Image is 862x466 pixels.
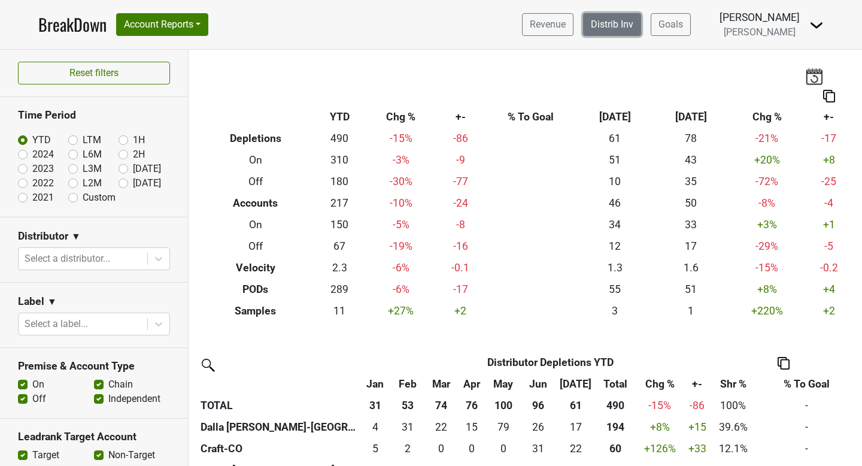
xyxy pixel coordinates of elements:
[729,235,805,257] td: -29 %
[428,419,454,435] div: 22
[365,150,436,171] td: -3 %
[805,279,853,300] td: +4
[390,352,710,373] th: Distributor Depletions YTD
[521,438,556,459] td: 31
[18,431,170,443] h3: Leadrank Target Account
[363,441,387,456] div: 5
[428,441,454,456] div: 0
[635,416,684,438] td: +8 %
[485,107,577,128] th: % To Goal
[198,150,314,171] th: On
[360,438,390,459] td: 5
[83,162,102,176] label: L3M
[436,235,484,257] td: -16
[390,438,425,459] td: 2
[314,214,365,236] td: 150
[436,150,484,171] td: -9
[805,171,853,193] td: -25
[314,279,365,300] td: 289
[729,171,805,193] td: -72 %
[198,128,314,150] th: Depletions
[577,279,653,300] td: 55
[486,395,521,416] th: 100
[360,416,390,438] td: 4
[635,373,684,395] th: Chg %: activate to sort column ascending
[805,193,853,214] td: -4
[556,395,596,416] th: 61
[805,68,823,84] img: last_updated_date
[778,357,790,370] img: Copy to clipboard
[653,107,729,128] th: [DATE]
[436,107,484,128] th: +-
[393,441,422,456] div: 2
[558,441,593,456] div: 22
[653,171,729,193] td: 35
[133,176,161,190] label: [DATE]
[436,214,484,236] td: -8
[360,373,390,395] th: Jan: activate to sort column ascending
[710,416,757,438] td: 39.6%
[83,147,102,162] label: L6M
[83,176,102,190] label: L2M
[32,147,54,162] label: 2024
[108,448,155,462] label: Non-Target
[521,395,556,416] th: 96
[133,147,145,162] label: 2H
[577,235,653,257] td: 12
[365,128,436,150] td: -15 %
[360,395,390,416] th: 31
[32,133,51,147] label: YTD
[577,128,653,150] td: 61
[577,193,653,214] td: 46
[757,373,857,395] th: % To Goal: activate to sort column ascending
[577,150,653,171] td: 51
[314,257,365,279] td: 2.3
[436,193,484,214] td: -24
[710,395,757,416] td: 100%
[653,150,729,171] td: 43
[363,419,387,435] div: 4
[805,235,853,257] td: -5
[365,193,436,214] td: -10 %
[729,257,805,279] td: -15 %
[457,438,485,459] td: 0
[687,419,707,435] div: +15
[425,395,457,416] th: 74
[116,13,208,36] button: Account Reports
[558,419,593,435] div: 17
[684,373,710,395] th: +-: activate to sort column ascending
[365,107,436,128] th: Chg %
[314,300,365,322] td: 11
[823,90,835,102] img: Copy to clipboard
[486,416,521,438] td: 79
[653,128,729,150] td: 78
[599,419,632,435] div: 194
[724,26,796,38] span: [PERSON_NAME]
[577,257,653,279] td: 1.3
[38,12,107,37] a: BreakDown
[653,279,729,300] td: 51
[314,150,365,171] td: 310
[805,150,853,171] td: +8
[198,171,314,193] th: Off
[198,355,217,374] img: filter
[198,373,360,395] th: &nbsp;: activate to sort column ascending
[757,438,857,459] td: -
[18,360,170,373] h3: Premise & Account Type
[523,441,552,456] div: 31
[521,373,556,395] th: Jun: activate to sort column ascending
[32,176,54,190] label: 2022
[314,128,365,150] td: 490
[521,416,556,438] td: 26
[687,441,707,456] div: +33
[365,214,436,236] td: -5 %
[809,18,824,32] img: Dropdown Menu
[460,441,483,456] div: 0
[486,373,521,395] th: May: activate to sort column ascending
[133,133,145,147] label: 1H
[757,395,857,416] td: -
[18,295,44,308] h3: Label
[599,441,632,456] div: 60
[18,62,170,84] button: Reset filters
[805,214,853,236] td: +1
